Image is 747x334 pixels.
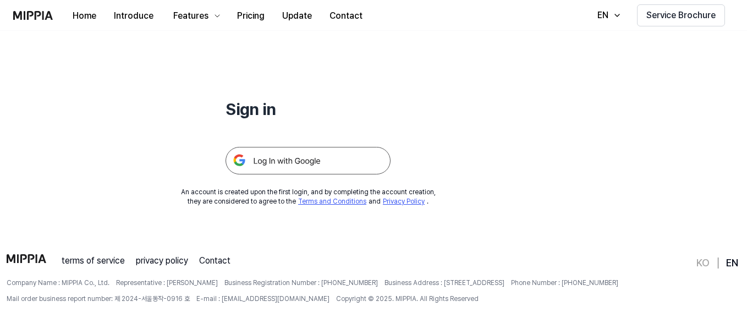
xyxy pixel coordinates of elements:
span: Representative : [PERSON_NAME] [116,278,218,288]
img: logo [13,11,53,20]
span: Mail order business report number: 제 2024-서울동작-0916 호 [7,294,190,304]
button: Update [273,5,321,27]
img: logo [7,254,46,263]
button: EN [586,4,628,26]
button: Service Brochure [637,4,725,26]
a: KO [696,256,710,270]
a: Update [273,1,321,31]
a: terms of service [62,254,125,267]
span: Business Registration Number : [PHONE_NUMBER] [224,278,378,288]
a: privacy policy [136,254,188,267]
span: Company Name : MIPPIA Co., Ltd. [7,278,109,288]
span: Business Address : [STREET_ADDRESS] [385,278,504,288]
a: Privacy Policy [383,198,425,205]
a: EN [726,256,738,270]
div: Features [171,9,211,23]
span: Copyright © 2025. MIPPIA. All Rights Reserved [336,294,479,304]
button: Contact [321,5,371,27]
a: Terms and Conditions [298,198,366,205]
img: 구글 로그인 버튼 [226,147,391,174]
button: Introduce [105,5,162,27]
button: Pricing [228,5,273,27]
button: Features [162,5,228,27]
a: Contact [199,254,230,267]
h1: Sign in [226,97,391,121]
span: E-mail : [EMAIL_ADDRESS][DOMAIN_NAME] [196,294,329,304]
div: An account is created upon the first login, and by completing the account creation, they are cons... [181,188,436,206]
button: Home [64,5,105,27]
span: Phone Number : [PHONE_NUMBER] [511,278,618,288]
div: EN [595,9,611,22]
